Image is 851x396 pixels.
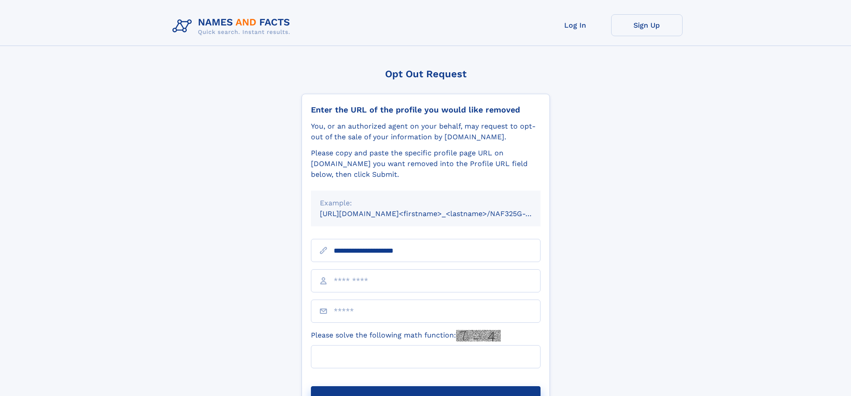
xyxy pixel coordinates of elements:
div: Example: [320,198,532,208]
img: Logo Names and Facts [169,14,298,38]
div: Opt Out Request [302,68,550,79]
div: Please copy and paste the specific profile page URL on [DOMAIN_NAME] you want removed into the Pr... [311,148,541,180]
small: [URL][DOMAIN_NAME]<firstname>_<lastname>/NAF325G-xxxxxxxx [320,209,558,218]
div: Enter the URL of the profile you would like removed [311,105,541,115]
label: Please solve the following math function: [311,330,501,342]
a: Log In [540,14,611,36]
div: You, or an authorized agent on your behalf, may request to opt-out of the sale of your informatio... [311,121,541,142]
a: Sign Up [611,14,683,36]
